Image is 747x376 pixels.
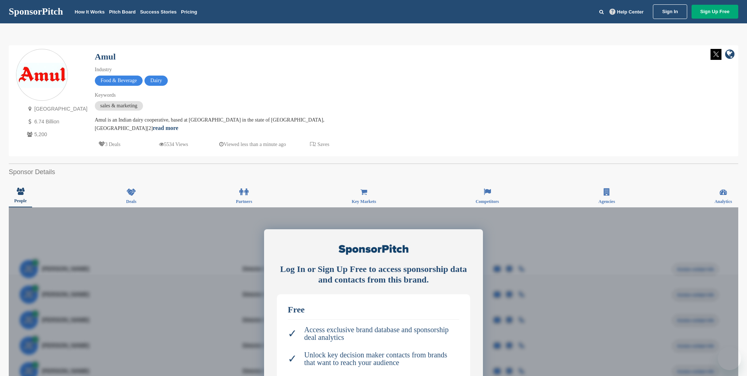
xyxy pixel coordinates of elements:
[140,9,177,15] a: Success Stories
[715,199,732,204] span: Analytics
[153,125,178,131] a: read more
[95,52,116,61] a: Amul
[75,9,105,15] a: How It Works
[692,5,738,19] a: Sign Up Free
[288,348,459,370] li: Unlock key decision maker contacts from brands that want to reach your audience
[25,130,88,139] p: 5,200
[95,66,350,74] div: Industry
[144,76,168,86] span: Dairy
[109,9,136,15] a: Pitch Board
[126,199,136,204] span: Deals
[718,347,741,370] iframe: Button to launch messaging window
[14,199,27,203] span: People
[16,63,67,88] img: Sponsorpitch & Amul
[25,104,88,114] p: [GEOGRAPHIC_DATA]
[277,264,470,285] div: Log In or Sign Up Free to access sponsorship data and contacts from this brand.
[95,76,143,86] span: Food & Beverage
[288,355,297,362] span: ✓
[181,9,197,15] a: Pricing
[95,116,350,133] div: Amul is an Indian dairy cooperative, based at [GEOGRAPHIC_DATA] in the state of [GEOGRAPHIC_DATA]...
[219,140,286,149] p: Viewed less than a minute ago
[288,305,459,314] div: Free
[25,117,88,126] p: 6.74 Billion
[599,199,615,204] span: Agencies
[288,322,459,345] li: Access exclusive brand database and sponsorship deal analytics
[725,49,735,61] a: company link
[95,91,350,99] div: Keywords
[310,140,329,149] p: 2 Saves
[711,49,721,60] img: Twitter white
[159,140,188,149] p: 5534 Views
[288,330,297,337] span: ✓
[95,101,143,111] span: sales & marketing
[352,199,376,204] span: Key Markets
[608,8,645,16] a: Help Center
[9,7,63,16] a: SponsorPitch
[236,199,252,204] span: Partners
[476,199,499,204] span: Competitors
[98,140,120,149] p: 3 Deals
[653,4,687,19] a: Sign In
[9,167,738,177] h2: Sponsor Details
